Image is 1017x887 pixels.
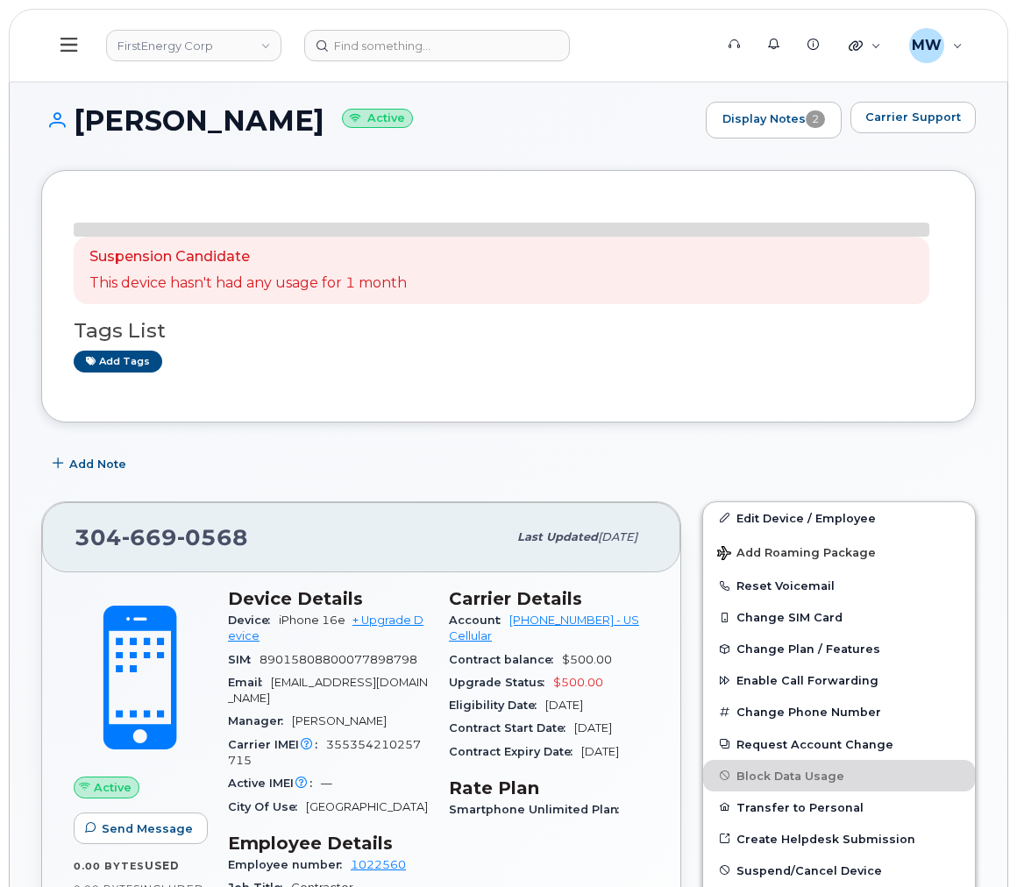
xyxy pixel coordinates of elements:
[703,728,975,760] button: Request Account Change
[74,860,145,872] span: 0.00 Bytes
[703,855,975,886] button: Suspend/Cancel Device
[517,530,598,543] span: Last updated
[260,653,417,666] span: 89015808800077898798
[228,676,271,689] span: Email
[717,546,876,563] span: Add Roaming Package
[736,863,882,876] span: Suspend/Cancel Device
[598,530,637,543] span: [DATE]
[703,696,975,727] button: Change Phone Number
[703,760,975,791] button: Block Data Usage
[74,812,208,844] button: Send Message
[736,642,880,656] span: Change Plan / Features
[703,502,975,534] a: Edit Device / Employee
[581,745,619,758] span: [DATE]
[545,699,583,712] span: [DATE]
[228,800,306,813] span: City Of Use
[449,614,509,627] span: Account
[703,570,975,601] button: Reset Voicemail
[449,803,628,816] span: Smartphone Unlimited Plan
[228,588,428,609] h3: Device Details
[449,745,581,758] span: Contract Expiry Date
[449,588,649,609] h3: Carrier Details
[89,273,407,294] p: This device hasn't had any usage for 1 month
[574,721,612,734] span: [DATE]
[228,777,321,790] span: Active IMEI
[177,524,248,550] span: 0568
[736,674,878,687] span: Enable Call Forwarding
[449,614,639,642] a: [PHONE_NUMBER] - US Cellular
[41,449,141,480] button: Add Note
[449,699,545,712] span: Eligibility Date
[89,247,407,267] p: Suspension Candidate
[321,777,332,790] span: —
[703,664,975,696] button: Enable Call Forwarding
[228,676,428,705] span: [EMAIL_ADDRESS][DOMAIN_NAME]
[703,601,975,633] button: Change SIM Card
[806,110,825,128] span: 2
[74,320,943,342] h3: Tags List
[850,102,976,133] button: Carrier Support
[703,823,975,855] a: Create Helpdesk Submission
[553,676,603,689] span: $500.00
[94,779,132,796] span: Active
[342,109,413,129] small: Active
[228,833,428,854] h3: Employee Details
[449,653,562,666] span: Contract balance
[75,524,248,550] span: 304
[703,791,975,823] button: Transfer to Personal
[279,614,345,627] span: iPhone 16e
[228,858,351,871] span: Employee number
[703,534,975,570] button: Add Roaming Package
[41,105,697,136] h1: [PERSON_NAME]
[228,714,292,727] span: Manager
[228,614,279,627] span: Device
[449,721,574,734] span: Contract Start Date
[706,102,842,138] a: Display Notes2
[228,738,326,751] span: Carrier IMEI
[102,820,193,837] span: Send Message
[292,714,387,727] span: [PERSON_NAME]
[228,653,260,666] span: SIM
[351,858,406,871] a: 1022560
[865,109,961,125] span: Carrier Support
[122,524,177,550] span: 669
[449,676,553,689] span: Upgrade Status
[145,859,180,872] span: used
[449,777,649,798] h3: Rate Plan
[306,800,428,813] span: [GEOGRAPHIC_DATA]
[74,351,162,373] a: Add tags
[562,653,612,666] span: $500.00
[703,633,975,664] button: Change Plan / Features
[69,456,126,472] span: Add Note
